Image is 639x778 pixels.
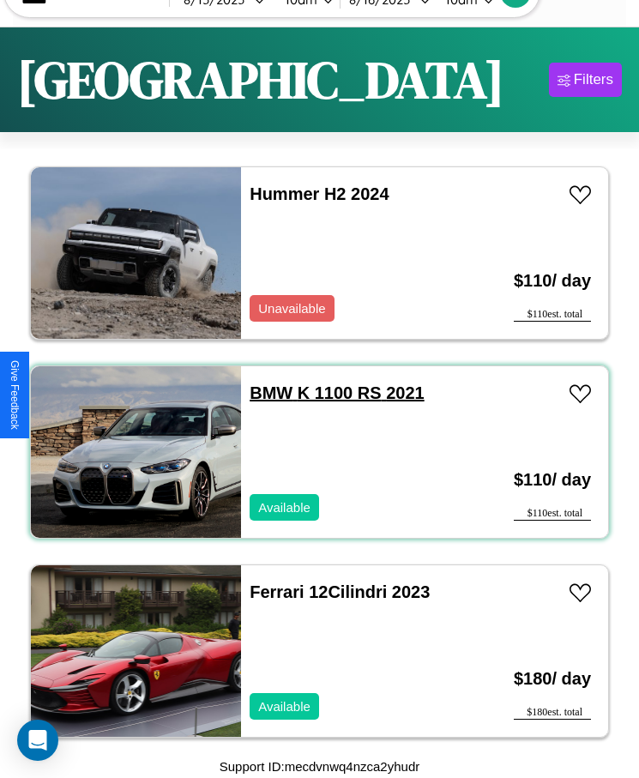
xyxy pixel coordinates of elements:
[574,71,613,88] div: Filters
[258,695,310,718] p: Available
[549,63,622,97] button: Filters
[514,308,591,322] div: $ 110 est. total
[9,360,21,430] div: Give Feedback
[250,184,389,203] a: Hummer H2 2024
[514,652,591,706] h3: $ 180 / day
[17,720,58,761] div: Open Intercom Messenger
[250,383,424,402] a: BMW K 1100 RS 2021
[514,507,591,521] div: $ 110 est. total
[250,582,430,601] a: Ferrari 12Cilindri 2023
[514,254,591,308] h3: $ 110 / day
[220,755,419,778] p: Support ID: mecdvnwq4nzca2yhudr
[514,453,591,507] h3: $ 110 / day
[17,45,504,115] h1: [GEOGRAPHIC_DATA]
[514,706,591,720] div: $ 180 est. total
[258,496,310,519] p: Available
[258,297,325,320] p: Unavailable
